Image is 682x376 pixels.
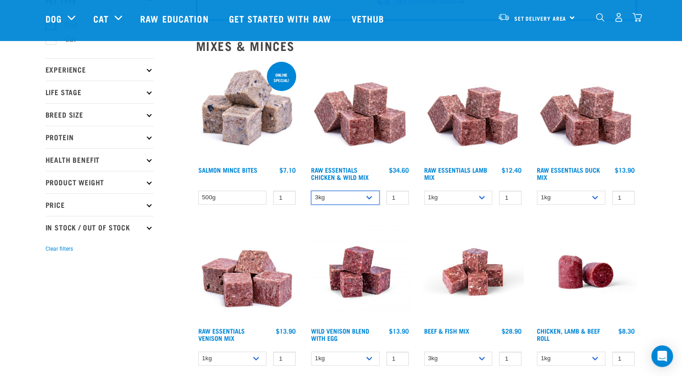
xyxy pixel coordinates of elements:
[535,60,637,162] img: ?1041 RE Lamb Mix 01
[424,329,469,332] a: Beef & Fish Mix
[499,191,522,205] input: 1
[46,126,154,148] p: Protein
[386,191,409,205] input: 1
[498,13,510,21] img: van-moving.png
[46,12,62,25] a: Dog
[46,103,154,126] p: Breed Size
[615,166,635,174] div: $13.90
[502,166,522,174] div: $12.40
[273,352,296,366] input: 1
[632,13,642,22] img: home-icon@2x.png
[131,0,220,37] a: Raw Education
[422,60,524,162] img: ?1041 RE Lamb Mix 01
[614,13,623,22] img: user.png
[311,168,369,179] a: Raw Essentials Chicken & Wild Mix
[196,39,637,53] h2: Mixes & Minces
[309,60,411,162] img: Pile Of Cubed Chicken Wild Meat Mix
[535,221,637,323] img: Raw Essentials Chicken Lamb Beef Bulk Minced Raw Dog Food Roll Unwrapped
[389,327,409,335] div: $13.90
[499,352,522,366] input: 1
[196,221,298,323] img: 1113 RE Venison Mix 01
[309,221,411,323] img: Venison Egg 1616
[220,0,343,37] a: Get started with Raw
[50,34,79,45] label: Cat
[93,12,109,25] a: Cat
[514,17,567,20] span: Set Delivery Area
[343,0,396,37] a: Vethub
[386,352,409,366] input: 1
[46,171,154,193] p: Product Weight
[618,327,635,335] div: $8.30
[198,168,257,171] a: Salmon Mince Bites
[46,81,154,103] p: Life Stage
[279,166,296,174] div: $7.10
[46,148,154,171] p: Health Benefit
[612,352,635,366] input: 1
[537,168,600,179] a: Raw Essentials Duck Mix
[267,68,296,87] div: ONLINE SPECIAL!
[273,191,296,205] input: 1
[198,329,245,339] a: Raw Essentials Venison Mix
[422,221,524,323] img: Beef Mackerel 1
[389,166,409,174] div: $34.60
[46,58,154,81] p: Experience
[311,329,369,339] a: Wild Venison Blend with Egg
[196,60,298,162] img: 1141 Salmon Mince 01
[651,345,673,367] div: Open Intercom Messenger
[46,193,154,216] p: Price
[276,327,296,335] div: $13.90
[537,329,600,339] a: Chicken, Lamb & Beef Roll
[502,327,522,335] div: $28.90
[46,216,154,238] p: In Stock / Out Of Stock
[46,245,73,253] button: Clear filters
[424,168,487,179] a: Raw Essentials Lamb Mix
[612,191,635,205] input: 1
[596,13,604,22] img: home-icon-1@2x.png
